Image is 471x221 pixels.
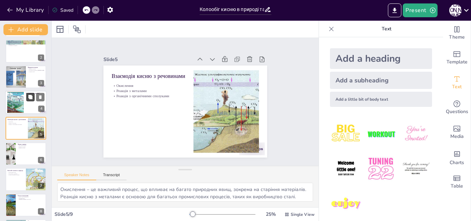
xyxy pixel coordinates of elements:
[5,4,47,16] button: My Library
[8,124,26,125] p: Реакція з органічними сполуками
[145,30,205,85] p: Взаємодія кисню з речовинами
[452,83,462,91] span: Text
[26,96,44,98] p: Розділення повітря
[28,67,44,69] p: Відкриття кисню
[450,133,464,140] span: Media
[330,48,432,69] div: Add a heading
[18,198,44,199] p: Озоновий шар
[26,95,44,96] p: Електроліз води
[443,46,471,70] div: Add ready made slides
[449,3,462,17] button: [PERSON_NAME]
[151,13,221,78] div: Slide 5
[38,106,44,112] div: 4
[18,143,44,145] p: Умови горіння
[18,196,44,198] p: Захист від ультрафіолету
[8,45,44,46] p: Розчинність в рідинах
[57,183,313,202] textarea: Окислення – це важливий процес, що впливає на багато природних явищ, зокрема на старіння матеріал...
[443,170,471,194] div: Add a table
[26,92,44,94] p: Як отримують кисень?
[18,148,44,149] p: Пальне та тепло
[6,168,46,191] div: 7
[291,212,314,217] span: Single View
[388,3,401,17] button: Export to PowerPoint
[330,153,362,185] img: 4.jpeg
[54,211,189,218] div: Slide 5 / 9
[365,118,397,150] img: 2.jpeg
[38,183,44,189] div: 7
[136,42,194,96] p: Реакція з металами
[38,208,44,214] div: 8
[8,121,26,122] p: Окислення
[26,93,34,101] button: Duplicate Slide
[443,21,471,46] div: Change the overall theme
[446,108,468,115] span: Questions
[8,122,26,124] p: Реакція з металами
[96,173,127,180] button: Transcript
[73,25,81,33] span: Position
[8,173,24,174] p: Фотосинтез і дихання
[330,188,362,220] img: 7.jpeg
[330,72,432,89] div: Add a subheading
[18,199,44,200] p: [PERSON_NAME] в екосистемі
[8,42,44,44] p: Без кольору, запаху та смаку
[6,142,46,165] div: 6
[447,58,468,66] span: Template
[6,117,46,140] div: 5
[28,69,44,70] p: Відкриття Шеєле
[28,70,44,71] p: Незалежне відкриття [PERSON_NAME]
[330,92,432,107] div: Add a little bit of body text
[54,24,66,35] div: Layout
[8,172,24,173] p: Циркуляція кисню
[330,118,362,150] img: 1.jpeg
[38,54,44,61] div: 2
[38,131,44,138] div: 5
[28,71,44,72] p: Розвиток хімії
[26,98,44,99] p: Фотосинтез рослин
[443,145,471,170] div: Add charts and graphs
[400,118,432,150] img: 3.jpeg
[8,170,24,172] p: Колообіг кисню в природі
[8,41,44,43] p: Фізичні властивості кисню
[133,46,191,99] p: Реакція з органічними сполуками
[449,33,465,41] span: Theme
[450,159,464,167] span: Charts
[38,80,44,86] div: 3
[8,174,24,176] p: Розпад органічних речовин
[337,21,436,37] p: Text
[8,43,44,45] p: Легший за воду
[6,40,46,62] div: 2
[140,39,198,92] p: Окислення
[18,194,44,197] p: Озон в екосистемі
[443,95,471,120] div: Get real-time input from your audience
[36,93,44,101] button: Delete Slide
[400,153,432,185] img: 6.jpeg
[3,24,48,35] button: Add slide
[5,91,47,114] div: 4
[18,145,44,146] p: Три умови горіння
[18,146,44,148] p: Наявність кисню
[443,70,471,95] div: Add text boxes
[6,66,46,88] div: 3
[200,4,264,14] input: Insert title
[443,120,471,145] div: Add images, graphics, shapes or video
[262,211,279,218] div: 25 %
[8,118,26,120] p: Взаємодія кисню з речовинами
[451,182,463,190] span: Table
[403,3,437,17] button: Present
[57,173,96,180] button: Speaker Notes
[449,4,462,17] div: [PERSON_NAME]
[38,157,44,163] div: 6
[52,7,73,13] div: Saved
[6,194,46,217] div: 8
[365,153,397,185] img: 5.jpeg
